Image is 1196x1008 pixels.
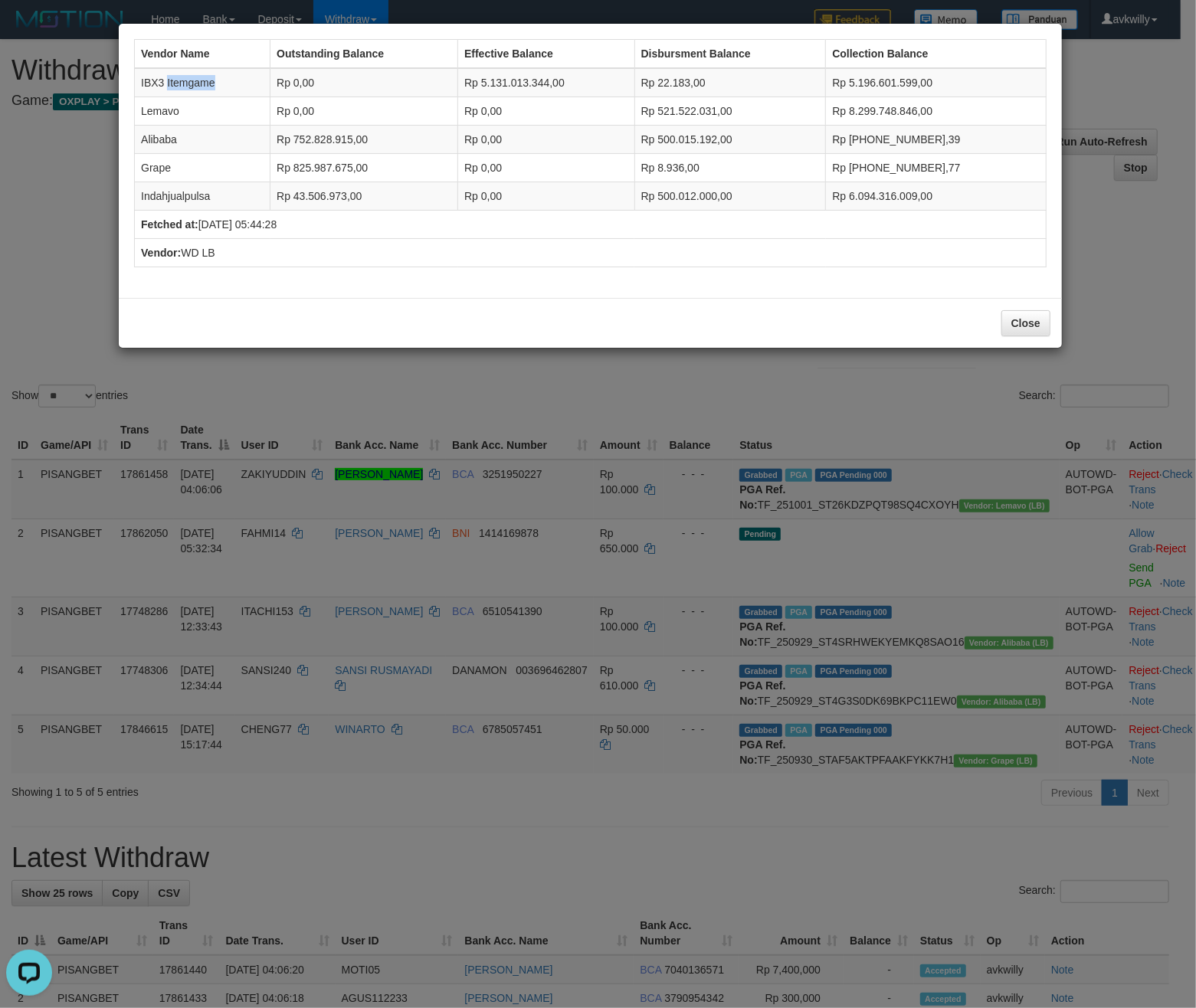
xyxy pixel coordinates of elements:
td: Rp 521.522.031,00 [634,97,826,126]
th: Collection Balance [826,40,1046,69]
td: Rp 0,00 [270,68,458,97]
th: Vendor Name [135,40,270,69]
td: Grape [135,154,270,182]
td: Rp 6.094.316.009,00 [826,182,1046,211]
td: Rp 43.506.973,00 [270,182,458,211]
button: Close [1001,310,1050,336]
b: Fetched at: [141,218,198,231]
b: Vendor: [141,247,181,259]
td: Rp 0,00 [458,126,635,154]
td: Rp 825.987.675,00 [270,154,458,182]
td: Lemavo [135,97,270,126]
td: Rp 500.012.000,00 [634,182,826,211]
td: Alibaba [135,126,270,154]
td: Rp 500.015.192,00 [634,126,826,154]
button: Open LiveChat chat widget [6,6,52,52]
td: Rp 5.196.601.599,00 [826,68,1046,97]
td: Rp 5.131.013.344,00 [458,68,635,97]
td: WD LB [135,239,1047,267]
td: Rp 0,00 [458,97,635,126]
td: Rp 0,00 [458,154,635,182]
td: Rp 8.299.748.846,00 [826,97,1046,126]
th: Disbursment Balance [634,40,826,69]
th: Effective Balance [458,40,635,69]
td: Rp [PHONE_NUMBER],39 [826,126,1046,154]
td: [DATE] 05:44:28 [135,211,1047,239]
td: Rp 0,00 [270,97,458,126]
td: Rp 22.183,00 [634,68,826,97]
td: Rp 752.828.915,00 [270,126,458,154]
td: Indahjualpulsa [135,182,270,211]
td: IBX3 Itemgame [135,68,270,97]
td: Rp 0,00 [458,182,635,211]
td: Rp 8.936,00 [634,154,826,182]
td: Rp [PHONE_NUMBER],77 [826,154,1046,182]
th: Outstanding Balance [270,40,458,69]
